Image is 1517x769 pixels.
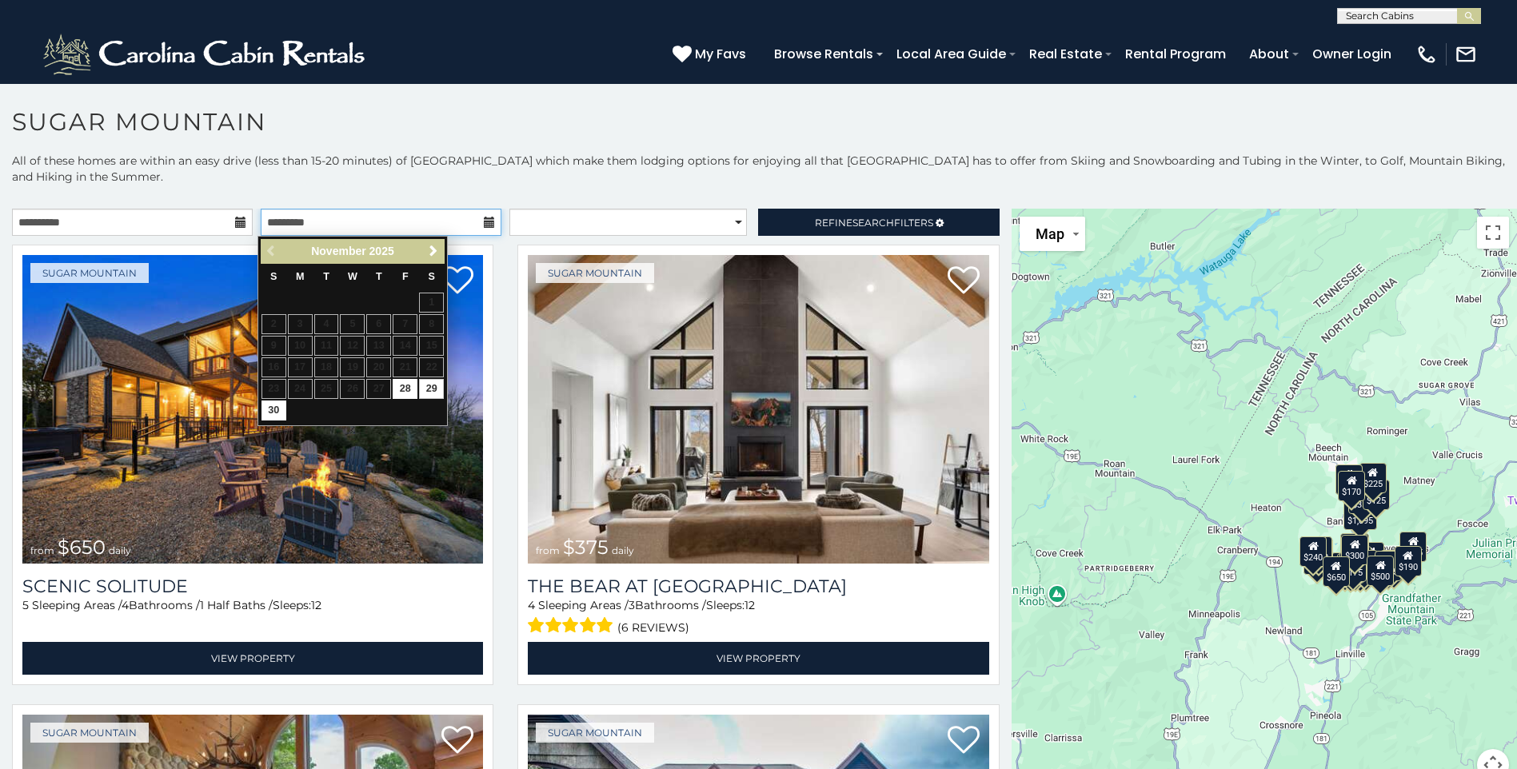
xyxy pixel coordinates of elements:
[348,271,357,282] span: Wednesday
[673,44,750,65] a: My Favs
[617,617,689,638] span: (6 reviews)
[427,245,440,257] span: Next
[441,724,473,758] a: Add to favorites
[1375,551,1402,581] div: $195
[402,271,409,282] span: Friday
[629,598,635,612] span: 3
[40,30,372,78] img: White-1-2.png
[1322,556,1349,587] div: $650
[200,598,273,612] span: 1 Half Baths /
[1367,556,1394,586] div: $500
[1341,535,1368,565] div: $300
[528,255,988,564] img: The Bear At Sugar Mountain
[1395,546,1422,576] div: $190
[536,544,560,556] span: from
[1477,217,1509,249] button: Toggle fullscreen view
[1363,480,1390,510] div: $125
[612,544,634,556] span: daily
[296,271,305,282] span: Monday
[376,271,382,282] span: Thursday
[30,544,54,556] span: from
[528,598,535,612] span: 4
[852,217,894,229] span: Search
[109,544,131,556] span: daily
[888,40,1014,68] a: Local Area Guide
[1020,217,1085,251] button: Change map style
[1241,40,1297,68] a: About
[122,598,129,612] span: 4
[369,245,394,257] span: 2025
[393,379,417,399] a: 28
[1343,500,1377,530] div: $1,095
[745,598,755,612] span: 12
[311,245,365,257] span: November
[428,271,434,282] span: Saturday
[1357,542,1384,572] div: $200
[1340,533,1367,564] div: $190
[441,265,473,298] a: Add to favorites
[58,536,106,559] span: $650
[1304,40,1399,68] a: Owner Login
[423,241,443,261] a: Next
[1299,536,1327,567] div: $240
[311,598,321,612] span: 12
[22,598,29,612] span: 5
[323,271,329,282] span: Tuesday
[1335,464,1363,495] div: $240
[766,40,881,68] a: Browse Rentals
[1036,225,1064,242] span: Map
[1359,463,1387,493] div: $225
[30,263,149,283] a: Sugar Mountain
[22,642,483,675] a: View Property
[1117,40,1234,68] a: Rental Program
[948,265,980,298] a: Add to favorites
[30,723,149,743] a: Sugar Mountain
[528,597,988,638] div: Sleeping Areas / Bathrooms / Sleeps:
[1338,471,1365,501] div: $170
[22,576,483,597] a: Scenic Solitude
[528,642,988,675] a: View Property
[758,209,999,236] a: RefineSearchFilters
[948,724,980,758] a: Add to favorites
[22,255,483,564] img: Scenic Solitude
[1455,43,1477,66] img: mail-regular-white.png
[563,536,609,559] span: $375
[270,271,277,282] span: Sunday
[261,400,286,420] a: 30
[695,44,746,64] span: My Favs
[1415,43,1438,66] img: phone-regular-white.png
[528,255,988,564] a: The Bear At Sugar Mountain from $375 daily
[815,217,933,229] span: Refine Filters
[528,576,988,597] h3: The Bear At Sugar Mountain
[1021,40,1110,68] a: Real Estate
[1342,533,1369,564] div: $265
[419,379,444,399] a: 29
[1339,552,1367,582] div: $175
[536,723,654,743] a: Sugar Mountain
[22,597,483,638] div: Sleeping Areas / Bathrooms / Sleeps:
[1399,532,1427,562] div: $155
[22,255,483,564] a: Scenic Solitude from $650 daily
[536,263,654,283] a: Sugar Mountain
[528,576,988,597] a: The Bear At [GEOGRAPHIC_DATA]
